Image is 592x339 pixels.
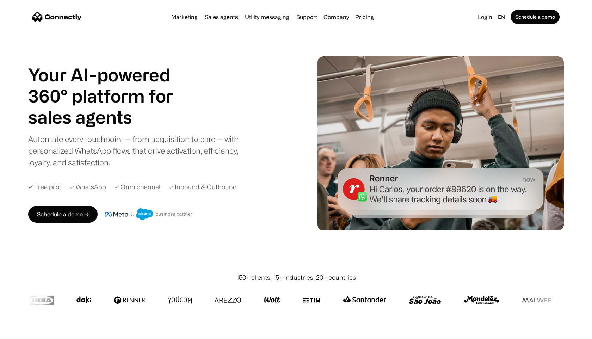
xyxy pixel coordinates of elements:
[28,106,190,128] div: 1 of 4
[475,12,495,22] a: Login
[28,133,250,168] div: Automate every touchpoint — from acquisition to care — with personalized WhatsApp flows that driv...
[70,182,106,192] div: ✓ WhatsApp
[28,64,190,106] h1: Your AI-powered 360° platform for
[28,106,190,128] h1: sales agents
[169,182,237,192] div: ✓ Inbound & Outbound
[294,14,320,20] a: Support
[28,182,61,192] div: ✓ Free pilot
[511,10,560,24] a: Schedule a demo
[242,14,292,20] a: Utility messaging
[321,12,351,22] div: Company
[236,273,356,282] div: 150+ clients, 15+ industries, 20+ countries
[28,106,190,128] div: carousel
[105,208,193,220] img: Meta and Salesforce business partner badge.
[498,12,505,22] div: en
[168,14,201,20] a: Marketing
[352,14,377,20] a: Pricing
[7,326,42,337] aside: Language selected: English
[14,327,42,337] ul: Language list
[32,12,82,22] a: home
[495,12,509,22] div: en
[28,206,98,223] a: Schedule a demo →
[115,182,160,192] div: ✓ Omnichannel
[202,14,241,20] a: Sales agents
[323,12,349,22] div: Company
